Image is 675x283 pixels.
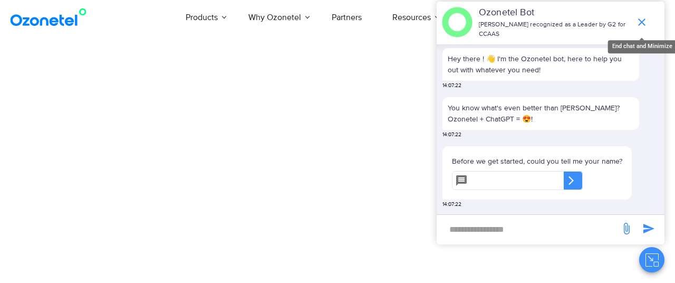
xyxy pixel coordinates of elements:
span: 14:07:22 [442,82,461,90]
span: send message [616,218,637,239]
p: [PERSON_NAME] recognized as a Leader by G2 for CCAAS [479,20,630,39]
div: new-msg-input [442,220,615,239]
img: header [442,7,472,37]
span: end chat or minimize [631,12,652,33]
p: Ozonetel Bot [479,6,630,20]
p: Before we get started, could you tell me your name? [452,156,622,167]
p: Hey there ! 👋 I'm the Ozonetel bot, here to help you out with whatever you need! [448,53,634,76]
span: 14:07:22 [442,201,461,209]
button: Close chat [639,247,664,272]
span: 14:07:22 [442,131,461,139]
span: send message [638,218,659,239]
p: You know what's even better than [PERSON_NAME]? Ozonetel + ChatGPT = 😍! [448,102,634,125]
